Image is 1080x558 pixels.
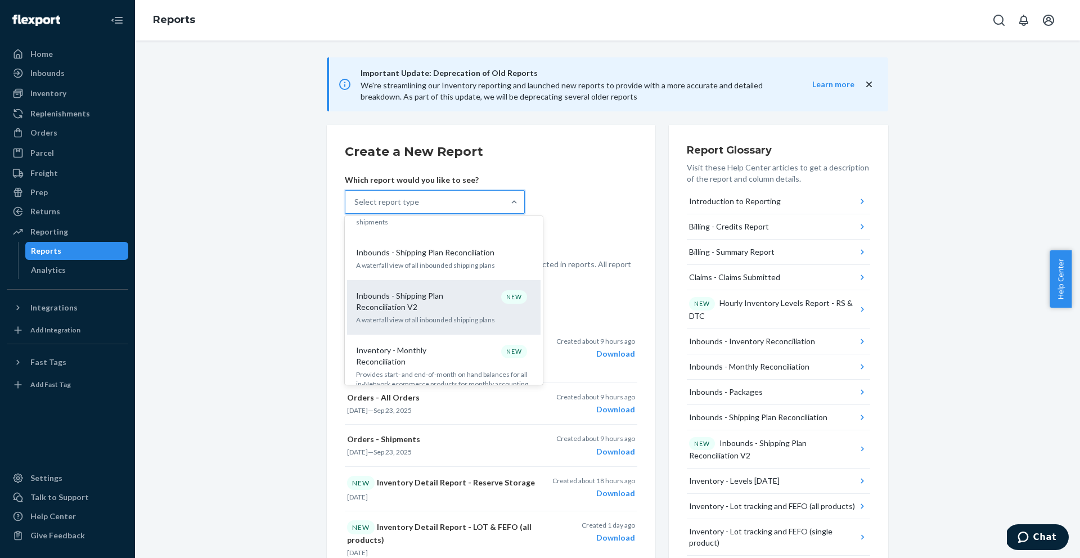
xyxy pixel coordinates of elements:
p: Inbounds - Shipping Plan Reconciliation V2 [356,290,464,313]
button: Inbounds - Shipping Plan Reconciliation [687,405,870,430]
a: Prep [7,183,128,201]
button: Integrations [7,299,128,317]
button: NEWHourly Inventory Levels Report - RS & DTC [687,290,870,329]
div: Download [552,488,635,499]
div: Returns [30,206,60,217]
p: NEW [506,292,522,301]
button: Fast Tags [7,353,128,371]
div: Home [30,48,53,60]
div: Integrations [30,302,78,313]
div: Download [556,404,635,415]
button: Inbounds - Inventory Reconciliation [687,329,870,354]
button: close [863,79,875,91]
a: Add Fast Tag [7,376,128,394]
button: Inbounds - Monthly Reconciliation [687,354,870,380]
button: Open notifications [1012,9,1035,31]
time: [DATE] [347,493,368,501]
button: NEWInbounds - Shipping Plan Reconciliation V2 [687,430,870,469]
span: We're streamlining our Inventory reporting and launched new reports to provide with a more accura... [361,80,763,101]
div: NEW [347,520,375,534]
a: Add Integration [7,321,128,339]
button: Open Search Box [988,9,1010,31]
div: Prep [30,187,48,198]
p: A waterfall view of all inbounded shipping plans [356,260,532,270]
div: Inventory - Lot tracking and FEFO (all products) [689,501,855,512]
div: Inbounds - Inventory Reconciliation [689,336,815,347]
p: Inventory - Monthly Reconciliation [356,345,464,367]
p: Orders - All Orders [347,392,537,403]
button: Claims - Claims Submitted [687,265,870,290]
p: Inbounds - Shipping Plan Reconciliation [356,247,494,258]
button: Inventory - Lot tracking and FEFO (single product) [687,519,870,556]
div: Introduction to Reporting [689,196,781,207]
div: Replenishments [30,108,90,119]
div: Analytics [31,264,66,276]
button: Talk to Support [7,488,128,506]
div: Reporting [30,226,68,237]
p: — [347,447,537,457]
div: Help Center [30,511,76,522]
p: Created about 9 hours ago [556,434,635,443]
div: Download [556,446,635,457]
div: Freight [30,168,58,179]
div: Inventory - Levels [DATE] [689,475,780,487]
div: Download [556,348,635,359]
div: Inbounds - Shipping Plan Reconciliation V2 [689,437,857,462]
a: Settings [7,469,128,487]
div: Billing - Credits Report [689,221,769,232]
a: Reports [153,13,195,26]
button: Orders - Shipments[DATE]—Sep 23, 2025Created about 9 hours agoDownload [345,425,637,466]
div: Hourly Inventory Levels Report - RS & DTC [689,297,857,322]
p: NEW [506,347,522,356]
button: Inventory - Levels [DATE] [687,469,870,494]
div: Select report type [354,196,419,208]
button: Inventory - Lot tracking and FEFO (all products) [687,494,870,519]
span: Important Update: Deprecation of Old Reports [361,66,790,80]
p: Created about 9 hours ago [556,336,635,346]
div: Inventory - Lot tracking and FEFO (single product) [689,526,857,548]
a: Freight [7,164,128,182]
div: Inbounds - Shipping Plan Reconciliation [689,412,827,423]
ol: breadcrumbs [144,4,204,37]
p: Visit these Help Center articles to get a description of the report and column details. [687,162,870,184]
h3: Report Glossary [687,143,870,157]
p: Orders - Shipments [347,434,537,445]
div: Add Fast Tag [30,380,71,389]
div: Give Feedback [30,530,85,541]
div: Inventory [30,88,66,99]
a: Home [7,45,128,63]
time: [DATE] [347,448,368,456]
time: [DATE] [347,548,368,557]
a: Inventory [7,84,128,102]
button: Billing - Credits Report [687,214,870,240]
p: Provides start- and end-of-month on hand balances for all in-Network ecommerce products for month... [356,370,532,408]
a: Returns [7,202,128,220]
a: Parcel [7,144,128,162]
a: Replenishments [7,105,128,123]
button: Orders - All Orders[DATE]—Sep 23, 2025Created about 9 hours agoDownload [345,383,637,425]
a: Reporting [7,223,128,241]
div: Inbounds - Monthly Reconciliation [689,361,809,372]
p: NEW [694,299,710,308]
button: NEWInventory Detail Report - Reserve Storage[DATE]Created about 18 hours agoDownload [345,467,637,511]
button: Learn more [790,79,854,90]
div: Reports [31,245,61,256]
p: Which report would you like to see? [345,174,525,186]
p: — [347,406,537,415]
button: Introduction to Reporting [687,189,870,214]
a: Orders [7,124,128,142]
p: A waterfall view of all inbounded shipping plans [356,315,532,325]
iframe: Opens a widget where you can chat to one of our agents [1007,524,1069,552]
div: Parcel [30,147,54,159]
div: Fast Tags [30,357,66,368]
div: Inbounds - Packages [689,386,763,398]
div: NEW [347,476,375,490]
button: Help Center [1050,250,1072,308]
a: Help Center [7,507,128,525]
div: Talk to Support [30,492,89,503]
a: Analytics [25,261,129,279]
div: Billing - Summary Report [689,246,775,258]
button: Give Feedback [7,526,128,544]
